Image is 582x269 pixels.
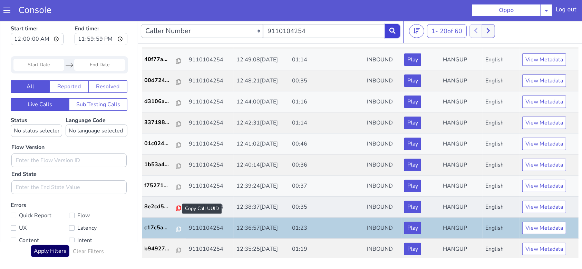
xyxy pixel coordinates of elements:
td: 9110104254 [186,178,234,199]
td: HANGUP [440,178,483,199]
label: Language Code [66,98,127,118]
td: 01:14 [289,94,364,115]
td: INBOUND [364,199,401,220]
td: 00:46 [289,115,364,136]
button: View Metadata [522,98,566,110]
input: End Date [74,40,125,52]
td: HANGUP [440,220,483,241]
td: 00:36 [289,136,364,157]
a: 1b53a4... [145,142,183,150]
button: View Metadata [522,161,566,173]
td: INBOUND [364,136,401,157]
td: INBOUND [364,31,401,52]
label: Content [11,217,69,227]
input: Enter the Caller Number [263,6,385,19]
a: 01c024... [145,121,183,129]
td: 01:14 [289,31,364,52]
button: View Metadata [522,119,566,131]
td: 9110104254 [186,94,234,115]
label: Flow Version [11,124,45,133]
button: All [11,62,50,74]
a: Console [10,6,60,15]
td: 01:19 [289,220,364,241]
td: 01:16 [289,73,364,94]
td: 12:42:31[DATE] [234,94,290,115]
span: 20 of 60 [440,8,462,17]
td: 9110104254 [186,31,234,52]
label: Latency [69,205,127,214]
td: 12:35:25[DATE] [234,220,290,241]
label: End time: [75,4,127,29]
p: 40f77a... [145,37,176,45]
td: INBOUND [364,178,401,199]
td: English [483,73,520,94]
a: 337198... [145,100,183,108]
p: 01c024... [145,121,176,129]
td: 12:39:24[DATE] [234,157,290,178]
button: Reported [49,62,88,74]
td: HANGUP [440,94,483,115]
td: HANGUP [440,31,483,52]
button: View Metadata [522,35,566,47]
td: 9110104254 [186,199,234,220]
td: 9110104254 [186,220,234,241]
a: c17c5a... [145,205,183,213]
a: 00d724... [145,58,183,66]
button: Oppo [472,4,541,17]
td: 9110104254 [186,115,234,136]
td: HANGUP [440,199,483,220]
td: 01:23 [289,199,364,220]
td: English [483,136,520,157]
button: Play [404,203,421,216]
button: Play [404,224,421,237]
p: d3106a... [145,79,176,87]
button: View Metadata [522,182,566,195]
button: Play [404,98,421,110]
td: 00:35 [289,178,364,199]
p: b94927... [145,226,176,234]
button: View Metadata [522,77,566,89]
button: Resolved [88,62,127,74]
a: b94927... [145,226,183,234]
td: English [483,31,520,52]
td: 00:37 [289,157,364,178]
label: Quick Report [11,192,69,202]
p: 337198... [145,100,176,108]
button: View Metadata [522,56,566,68]
td: INBOUND [364,73,401,94]
a: d3106a... [145,79,183,87]
button: View Metadata [522,203,566,216]
button: View Metadata [522,140,566,152]
button: 1- 20of 60 [427,6,467,19]
td: INBOUND [364,52,401,73]
select: Status [11,106,62,118]
button: View Metadata [522,224,566,237]
button: Play [404,182,421,195]
input: Start Date [13,40,64,52]
td: 12:41:02[DATE] [234,115,290,136]
button: Apply Filters [31,226,69,239]
td: English [483,220,520,241]
p: 00d724... [145,58,176,66]
p: 8e2cd5... [145,184,176,192]
td: English [483,52,520,73]
input: Start time: [11,14,64,27]
p: c17c5a... [145,205,176,213]
h6: Clear Filters [73,230,104,236]
label: Errors [11,183,127,253]
button: Play [404,161,421,173]
td: 9110104254 [186,73,234,94]
label: Start time: [11,4,64,29]
input: End time: [75,14,127,27]
button: Play [404,77,421,89]
td: 12:36:57[DATE] [234,199,290,220]
td: 12:38:37[DATE] [234,178,290,199]
div: Log out [556,6,576,17]
input: Enter the End State Value [11,162,127,176]
a: 40f77a... [145,37,183,45]
td: HANGUP [440,52,483,73]
button: Play [404,35,421,47]
td: 12:40:14[DATE] [234,136,290,157]
td: English [483,199,520,220]
input: Enter the Flow Version ID [11,135,127,149]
